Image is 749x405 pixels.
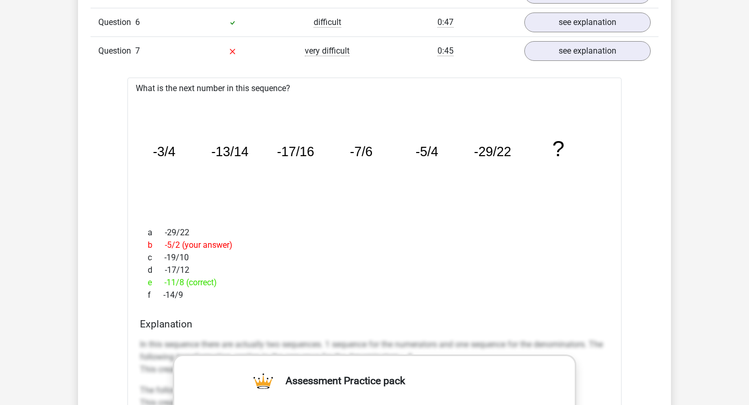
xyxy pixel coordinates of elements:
tspan: -13/14 [211,145,249,159]
span: e [148,276,164,289]
a: see explanation [524,41,651,61]
div: -17/12 [140,264,609,276]
span: c [148,251,164,264]
tspan: -3/4 [153,145,176,159]
span: a [148,226,165,239]
p: In this sequence there are actually two sequences. 1 sequence for the numerators and one sequence... [140,338,609,376]
a: see explanation [524,12,651,32]
span: Question [98,45,135,57]
span: 0:47 [437,17,454,28]
span: d [148,264,165,276]
tspan: -17/16 [277,145,315,159]
tspan: -7/6 [351,145,373,159]
div: -5/2 (your answer) [140,239,609,251]
span: Question [98,16,135,29]
span: 7 [135,46,140,56]
div: -11/8 (correct) [140,276,609,289]
div: -19/10 [140,251,609,264]
span: very difficult [305,46,350,56]
span: 0:45 [437,46,454,56]
tspan: ? [553,137,565,161]
span: b [148,239,165,251]
span: 6 [135,17,140,27]
span: difficult [314,17,341,28]
tspan: -29/22 [475,145,512,159]
h4: Explanation [140,318,609,330]
div: -14/9 [140,289,609,301]
span: f [148,289,163,301]
tspan: -5/4 [416,145,439,159]
div: -29/22 [140,226,609,239]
